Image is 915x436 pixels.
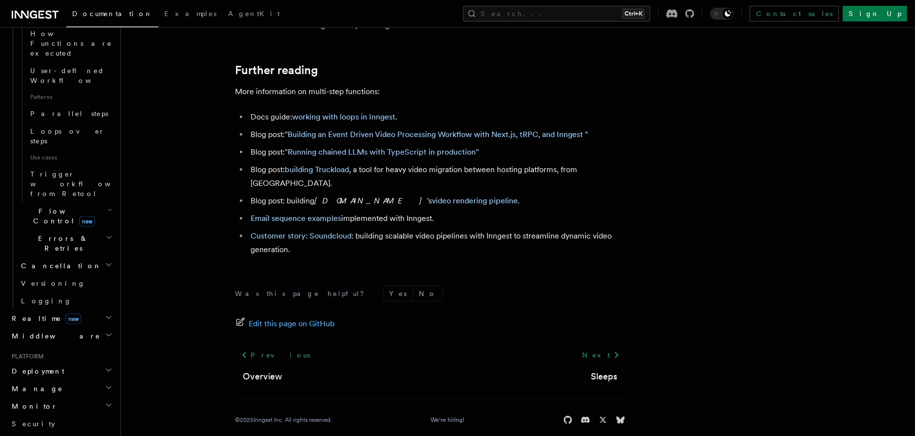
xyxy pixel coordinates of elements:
[431,416,465,424] a: We're hiring!
[30,127,105,145] span: Loops over steps
[292,112,396,121] a: working with loops in Inngest
[8,327,115,345] button: Middleware
[248,194,625,208] li: Blog post: building 's .
[248,163,625,190] li: Blog post: , a tool for heavy video migration between hosting platforms, from [GEOGRAPHIC_DATA].
[843,6,907,21] a: Sign Up
[17,257,115,275] button: Cancellation
[285,165,350,174] a: building Truckload
[8,366,64,376] span: Deployment
[235,85,625,99] p: More information on multi-step functions:
[228,10,280,18] span: AgentKit
[248,145,625,159] li: Blog post:
[243,370,283,383] a: Overview
[8,401,58,411] span: Monitor
[235,346,316,364] a: Previous
[17,206,107,226] span: Flow Control
[463,6,650,21] button: Search...Ctrl+K
[164,10,216,18] span: Examples
[8,362,115,380] button: Deployment
[413,286,443,301] button: No
[30,67,118,84] span: User-defined Workflows
[26,25,115,62] a: How Functions are executed
[8,353,44,360] span: Platform
[285,147,479,157] a: "Running chained LLMs with TypeScript in production"
[384,286,413,301] button: Yes
[79,216,95,227] span: new
[26,122,115,150] a: Loops over steps
[30,110,108,118] span: Parallel steps
[72,10,153,18] span: Documentation
[8,310,115,327] button: Realtimenew
[8,380,115,397] button: Manage
[17,230,115,257] button: Errors & Retries
[26,150,115,165] span: Use cases
[248,229,625,257] li: : building scalable video pipelines with Inngest to streamline dynamic video generation.
[66,3,158,27] a: Documentation
[17,202,115,230] button: Flow Controlnew
[26,89,115,105] span: Patterns
[235,317,335,331] a: Edit this page on GitHub
[315,196,428,205] em: [DOMAIN_NAME]
[158,3,222,26] a: Examples
[710,8,734,20] button: Toggle dark mode
[21,279,85,287] span: Versioning
[235,416,332,424] div: © 2025 Inngest Inc. All rights reserved.
[251,214,342,223] a: Email sequence examples
[8,314,81,323] span: Realtime
[248,110,625,124] li: Docs guide: .
[26,105,115,122] a: Parallel steps
[297,20,401,30] a: working with loops in Inngest
[285,130,588,139] a: "Building an Event Driven Video Processing Workflow with Next.js, tRPC, and Inngest "
[26,62,115,89] a: User-defined Workflows
[249,317,335,331] span: Edit this page on GitHub
[251,231,352,240] a: Customer story: Soundcloud
[65,314,81,324] span: new
[8,397,115,415] button: Monitor
[750,6,839,21] a: Contact sales
[30,170,137,198] span: Trigger workflows from Retool
[623,9,644,19] kbd: Ctrl+K
[8,384,63,394] span: Manage
[432,196,518,205] a: video rendering pipeline
[222,3,286,26] a: AgentKit
[26,165,115,202] a: Trigger workflows from Retool
[8,415,115,433] a: Security
[12,420,55,428] span: Security
[576,346,625,364] a: Next
[17,275,115,292] a: Versioning
[17,261,101,271] span: Cancellation
[8,331,100,341] span: Middleware
[17,234,106,253] span: Errors & Retries
[17,292,115,310] a: Logging
[30,30,112,57] span: How Functions are executed
[248,128,625,141] li: Blog post:
[235,289,371,298] p: Was this page helpful?
[235,63,318,77] a: Further reading
[21,297,72,305] span: Logging
[248,212,625,225] li: implemented with Inngest.
[591,370,618,383] a: Sleeps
